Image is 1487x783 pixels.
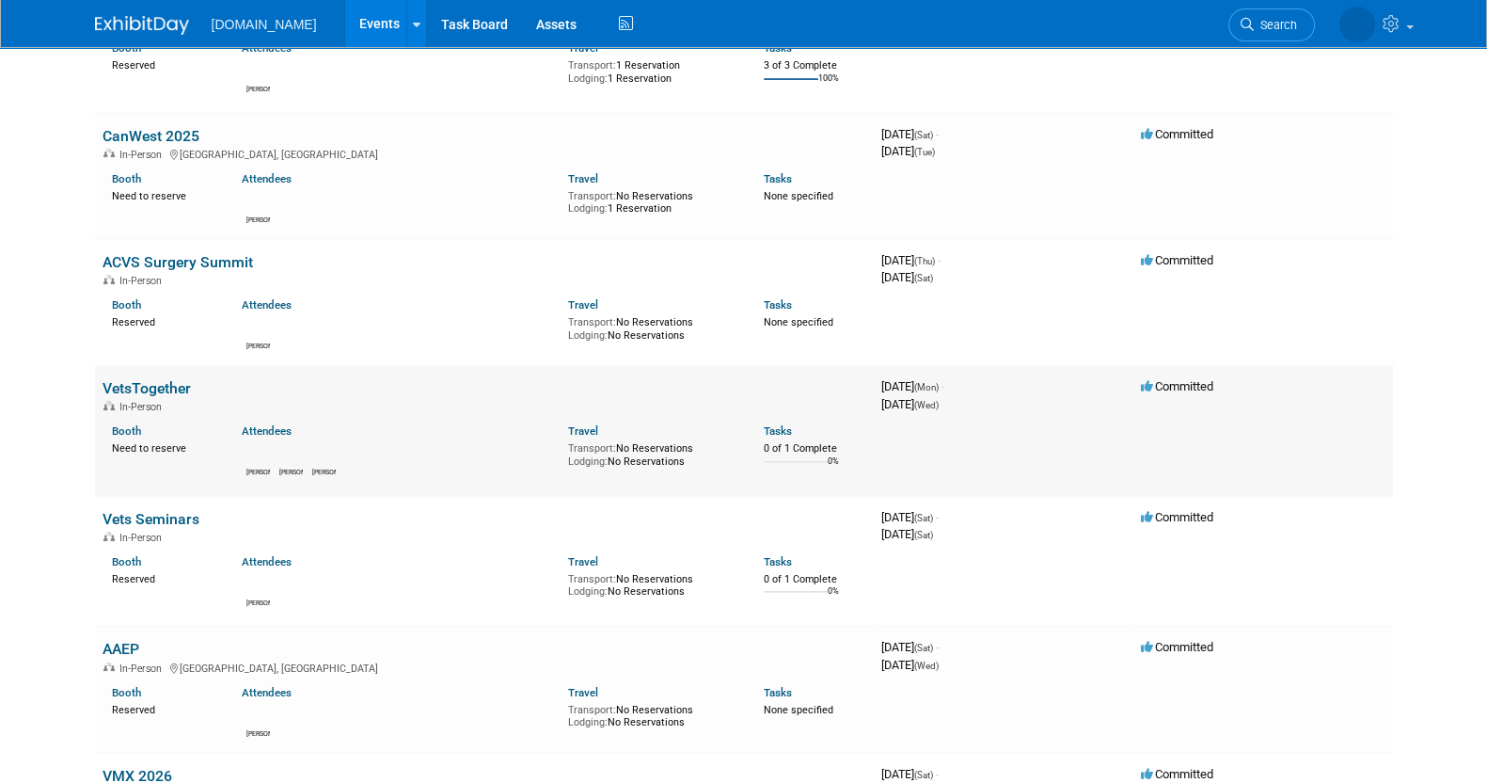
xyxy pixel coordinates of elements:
[568,72,608,85] span: Lodging:
[112,172,141,185] a: Booth
[112,298,141,312] a: Booth
[914,382,939,392] span: (Mon)
[936,767,939,781] span: -
[568,316,616,328] span: Transport:
[103,379,191,397] a: VetsTogether
[764,298,792,312] a: Tasks
[103,401,115,410] img: In-Person Event
[247,191,270,214] img: Shawn Wilkie
[881,658,939,672] span: [DATE]
[1178,8,1264,41] a: Search
[568,329,608,342] span: Lodging:
[112,41,141,55] a: Booth
[1141,379,1213,393] span: Committed
[103,663,115,672] img: In-Person Event
[568,298,598,312] a: Travel
[247,705,270,727] img: Shawn Wilkie
[936,640,939,654] span: -
[764,316,833,328] span: None specified
[914,643,933,653] span: (Sat)
[568,716,608,728] span: Lodging:
[764,424,792,438] a: Tasks
[881,397,939,411] span: [DATE]
[212,17,317,32] span: [DOMAIN_NAME]
[112,424,141,438] a: Booth
[103,127,199,145] a: CanWest 2025
[568,585,608,598] span: Lodging:
[103,275,115,284] img: In-Person Event
[881,510,939,524] span: [DATE]
[568,455,608,468] span: Lodging:
[881,767,939,781] span: [DATE]
[764,686,792,699] a: Tasks
[103,660,866,675] div: [GEOGRAPHIC_DATA], [GEOGRAPHIC_DATA]
[568,186,736,216] div: No Reservations 1 Reservation
[313,443,336,466] img: David Han
[112,186,214,203] div: Need to reserve
[568,41,598,55] a: Travel
[764,442,866,455] div: 0 of 1 Complete
[881,253,941,267] span: [DATE]
[568,573,616,585] span: Transport:
[914,770,933,780] span: (Sat)
[112,56,214,72] div: Reserved
[246,597,270,608] div: Shawn Wilkie
[119,663,167,675] span: In-Person
[119,401,167,413] span: In-Person
[112,439,214,455] div: Need to reserve
[242,298,292,312] a: Attendees
[112,555,141,568] a: Booth
[914,400,939,410] span: (Wed)
[247,317,270,340] img: Lucas Smith
[568,569,736,599] div: No Reservations No Reservations
[764,573,866,586] div: 0 of 1 Complete
[103,532,115,541] img: In-Person Event
[242,686,292,699] a: Attendees
[112,686,141,699] a: Booth
[818,73,839,99] td: 100%
[119,275,167,287] span: In-Person
[914,273,933,283] span: (Sat)
[764,41,792,55] a: Tasks
[914,147,935,157] span: (Tue)
[764,190,833,202] span: None specified
[246,214,270,225] div: Shawn Wilkie
[936,127,939,141] span: -
[1141,127,1213,141] span: Committed
[568,190,616,202] span: Transport:
[881,270,933,284] span: [DATE]
[764,555,792,568] a: Tasks
[881,640,939,654] span: [DATE]
[941,379,944,393] span: -
[568,56,736,85] div: 1 Reservation 1 Reservation
[568,555,598,568] a: Travel
[119,149,167,161] span: In-Person
[1141,510,1213,524] span: Committed
[914,256,935,266] span: (Thu)
[246,340,270,351] div: Lucas Smith
[568,172,598,185] a: Travel
[242,555,292,568] a: Attendees
[881,127,939,141] span: [DATE]
[1141,253,1213,267] span: Committed
[828,586,839,612] td: 0%
[95,16,189,35] img: ExhibitDay
[936,510,939,524] span: -
[242,424,292,438] a: Attendees
[764,172,792,185] a: Tasks
[568,700,736,729] div: No Reservations No Reservations
[112,569,214,586] div: Reserved
[103,640,139,658] a: AAEP
[247,60,270,83] img: Kiersten Hackett
[568,312,736,342] div: No Reservations No Reservations
[103,253,253,271] a: ACVS Surgery Summit
[914,513,933,523] span: (Sat)
[828,456,839,482] td: 0%
[881,144,935,158] span: [DATE]
[568,704,616,716] span: Transport:
[280,443,303,466] img: Kiersten Hackett
[914,530,933,540] span: (Sat)
[1141,640,1213,654] span: Committed
[568,59,616,72] span: Transport:
[764,59,866,72] div: 3 of 3 Complete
